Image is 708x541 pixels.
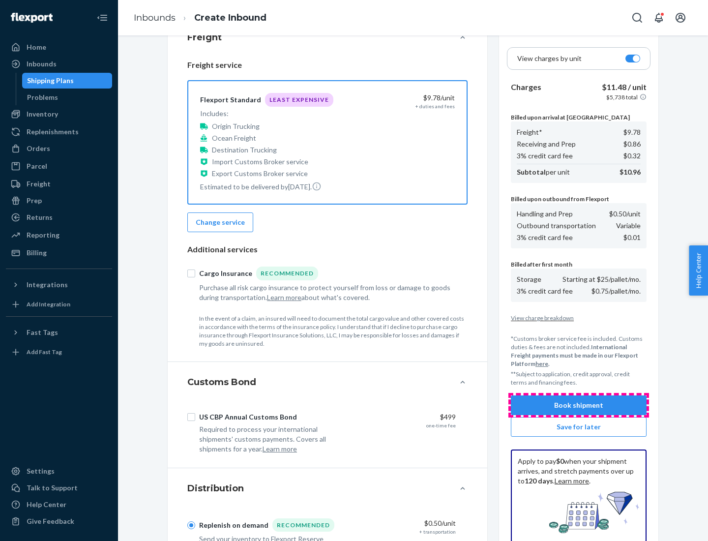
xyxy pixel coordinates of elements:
p: Freight* [517,127,542,137]
a: Prep [6,193,112,209]
h4: Freight [187,31,222,44]
div: Home [27,42,46,52]
b: $0 [556,457,564,465]
a: Reporting [6,227,112,243]
p: 3% credit card fee [517,286,573,296]
div: Replenish on demand [199,520,268,530]
div: Returns [27,212,53,222]
div: Fast Tags [27,328,58,337]
button: Learn more [263,444,297,454]
div: Required to process your international shipments' customs payments. Covers all shipments for a year. [199,424,346,454]
a: Learn more [555,477,589,485]
div: Flexport Standard [200,95,261,105]
a: Settings [6,463,112,479]
a: Freight [6,176,112,192]
p: 3% credit card fee [517,151,573,161]
button: Help Center [689,245,708,296]
div: Settings [27,466,55,476]
div: $499 [354,412,456,422]
div: Add Fast Tag [27,348,62,356]
div: Billing [27,248,47,258]
div: US CBP Annual Customs Bond [199,412,297,422]
p: Billed upon arrival at [GEOGRAPHIC_DATA] [511,113,647,121]
div: Least Expensive [265,93,333,106]
p: 3% credit card fee [517,233,573,242]
b: Charges [511,82,541,91]
div: $0.50 /unit [354,518,456,528]
p: Includes: [200,109,333,119]
button: Book shipment [511,395,647,415]
input: Cargo InsuranceRecommended [187,270,195,277]
button: Integrations [6,277,112,293]
div: Give Feedback [27,516,74,526]
p: In the event of a claim, an insured will need to document the total cargo value and other covered... [199,314,468,348]
div: Purchase all risk cargo insurance to protect yourself from loss or damage to goods during transpo... [199,283,456,302]
a: Inventory [6,106,112,122]
a: Add Integration [6,297,112,312]
div: + duties and fees [415,103,455,110]
button: Change service [187,212,253,232]
a: Inbounds [6,56,112,72]
p: $5,738 total [606,93,638,101]
a: here [535,360,548,367]
a: Create Inbound [194,12,266,23]
div: Prep [27,196,42,206]
p: Export Customs Broker service [212,169,308,179]
p: Estimated to be delivered by [DATE] . [200,181,333,192]
p: Variable [616,221,641,231]
a: Parcel [6,158,112,174]
div: Problems [27,92,58,102]
button: Open Search Box [627,8,647,28]
p: Outbound transportation [517,221,596,231]
p: Import Customs Broker service [212,157,308,167]
p: Apply to pay when your shipment arrives, and stretch payments over up to . . [518,456,640,486]
button: Fast Tags [6,325,112,340]
p: $0.75/pallet/mo. [591,286,641,296]
a: Orders [6,141,112,156]
div: Talk to Support [27,483,78,493]
p: *Customs broker service fee is included. Customs duties & fees are not included. [511,334,647,368]
div: $9.78 /unit [353,93,455,103]
img: Flexport logo [11,13,53,23]
div: Add Integration [27,300,70,308]
div: Recommended [272,518,334,532]
div: Shipping Plans [27,76,74,86]
button: Open account menu [671,8,690,28]
h4: Customs Bond [187,376,256,389]
p: Storage [517,274,541,284]
a: Talk to Support [6,480,112,496]
div: Replenishments [27,127,79,137]
div: Cargo Insurance [199,269,252,278]
div: Inventory [27,109,58,119]
input: US CBP Annual Customs Bond [187,413,195,421]
div: Help Center [27,500,66,510]
a: Home [6,39,112,55]
button: View charge breakdown [511,314,647,322]
p: Origin Trucking [212,121,260,131]
button: Close Navigation [92,8,112,28]
ol: breadcrumbs [126,3,274,32]
div: + transportation [419,528,456,535]
p: per unit [517,167,570,177]
p: Billed after first month [511,260,647,269]
p: Billed upon outbound from Flexport [511,195,647,203]
p: Receiving and Prep [517,139,576,149]
a: Shipping Plans [22,73,113,89]
p: Destination Trucking [212,145,277,155]
a: Problems [22,90,113,105]
a: Help Center [6,497,112,512]
p: Freight service [187,60,468,71]
a: Returns [6,210,112,225]
button: Give Feedback [6,513,112,529]
p: $0.32 [623,151,641,161]
p: $11.48 / unit [602,82,647,93]
button: Open notifications [649,8,669,28]
p: **Subject to application, credit approval, credit terms and financing fees. [511,370,647,387]
b: 120 days [525,477,553,485]
div: Freight [27,179,51,189]
div: Integrations [27,280,68,290]
button: Save for later [511,417,647,437]
div: Parcel [27,161,47,171]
